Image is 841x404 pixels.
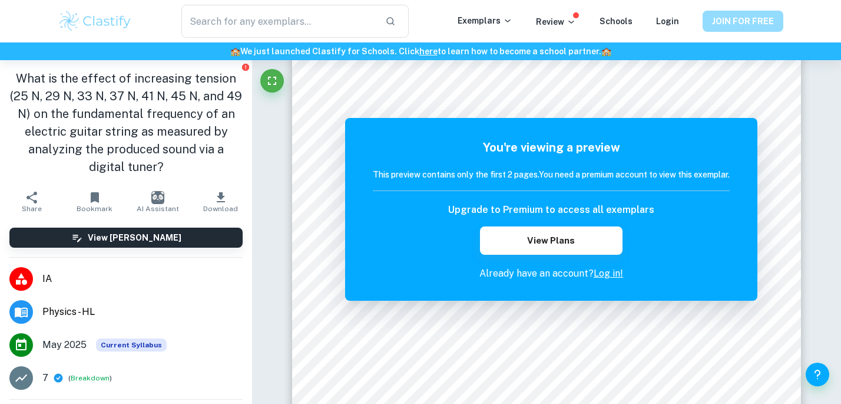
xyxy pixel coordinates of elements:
span: Download [203,205,238,213]
h5: You're viewing a preview [373,139,730,156]
h6: Upgrade to Premium to access all exemplars [448,203,654,217]
h6: We just launched Clastify for Schools. Click to learn how to become a school partner. [2,45,839,58]
span: AI Assistant [137,205,179,213]
span: Physics - HL [42,305,243,319]
button: View Plans [480,226,623,255]
p: 7 [42,371,48,385]
p: Already have an account? [373,267,730,281]
button: Breakdown [71,373,110,383]
button: Fullscreen [260,69,284,93]
h1: What is the effect of increasing tension (25 N, 29 N, 33 N, 37 N, 41 N, 45 N, and 49 N) on the fu... [9,70,243,176]
span: Share [22,205,42,213]
button: JOIN FOR FREE [703,11,783,32]
button: Report issue [241,63,250,71]
button: AI Assistant [126,185,189,218]
span: Current Syllabus [96,339,167,352]
button: Bookmark [63,185,126,218]
button: Help and Feedback [806,363,829,386]
a: Log in! [594,268,623,279]
span: Bookmark [77,205,112,213]
a: here [419,47,438,56]
h6: View [PERSON_NAME] [88,231,181,244]
a: Login [656,17,679,26]
span: 🏫 [601,47,611,56]
span: May 2025 [42,338,87,352]
span: ( ) [68,373,112,384]
div: This exemplar is based on the current syllabus. Feel free to refer to it for inspiration/ideas wh... [96,339,167,352]
a: Schools [600,17,633,26]
p: Review [536,15,576,28]
span: 🏫 [230,47,240,56]
input: Search for any exemplars... [181,5,376,38]
p: Exemplars [458,14,512,27]
img: AI Assistant [151,191,164,204]
img: Clastify logo [58,9,133,33]
h6: This preview contains only the first 2 pages. You need a premium account to view this exemplar. [373,168,730,181]
button: View [PERSON_NAME] [9,228,243,248]
button: Download [189,185,252,218]
span: IA [42,272,243,286]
